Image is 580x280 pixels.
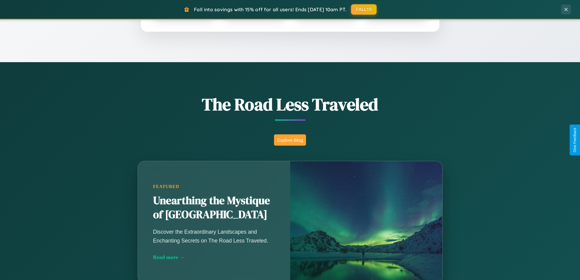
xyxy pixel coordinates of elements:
button: FALL15 [351,4,377,15]
button: Explore Blog [274,134,306,146]
div: Read more → [153,254,275,261]
div: Give Feedback [573,128,577,152]
span: Fall into savings with 15% off for all users! Ends [DATE] 10am PT. [194,6,346,12]
p: Discover the Extraordinary Landscapes and Enchanting Secrets on The Road Less Traveled. [153,228,275,245]
h2: Unearthing the Mystique of [GEOGRAPHIC_DATA] [153,194,275,222]
h1: The Road Less Traveled [107,93,473,116]
div: Featured [153,184,275,189]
